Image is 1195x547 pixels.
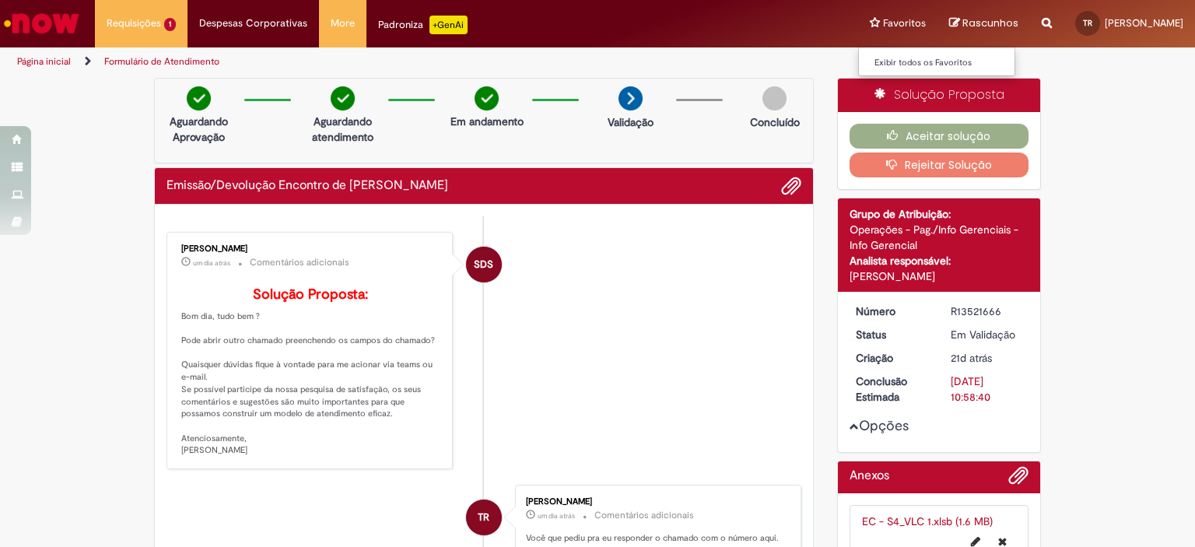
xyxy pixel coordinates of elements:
div: Thaissa Rocha [466,500,502,535]
ul: Favoritos [858,47,1015,76]
img: check-circle-green.png [187,86,211,110]
span: TR [478,499,489,536]
div: Analista responsável: [850,253,1029,268]
div: [PERSON_NAME] [850,268,1029,284]
a: Formulário de Atendimento [104,55,219,68]
span: Despesas Corporativas [199,16,307,31]
span: 21d atrás [951,351,992,365]
div: Operações - Pag./Info Gerenciais - Info Gerencial [850,222,1029,253]
div: [DATE] 10:58:40 [951,373,1023,405]
small: Comentários adicionais [594,509,694,522]
span: Requisições [107,16,161,31]
div: 11/09/2025 11:58:37 [951,350,1023,366]
span: More [331,16,355,31]
p: Validação [608,114,654,130]
div: R13521666 [951,303,1023,319]
h2: Emissão/Devolução Encontro de Contas Fornecedor Histórico de tíquete [166,179,448,193]
span: [PERSON_NAME] [1105,16,1183,30]
div: [PERSON_NAME] [526,497,785,507]
p: Aguardando atendimento [305,114,380,145]
p: +GenAi [429,16,468,34]
h2: Anexos [850,469,889,483]
p: Bom dia, tudo bem ? Pode abrir outro chamado preenchendo os campos do chamado? Quaisquer dúvidas ... [181,287,440,457]
time: 30/09/2025 11:38:21 [538,511,575,521]
p: Você que pediu pra eu responder o chamado com o número aqui. [526,532,785,545]
img: img-circle-grey.png [762,86,787,110]
div: Em Validação [951,327,1023,342]
p: Em andamento [450,114,524,129]
p: Aguardando Aprovação [161,114,237,145]
span: TR [1083,18,1092,28]
small: Comentários adicionais [250,256,349,269]
a: Página inicial [17,55,71,68]
ul: Trilhas de página [12,47,785,76]
dt: Criação [844,350,940,366]
button: Aceitar solução [850,124,1029,149]
button: Adicionar anexos [1008,465,1029,493]
p: Concluído [750,114,800,130]
a: Rascunhos [949,16,1018,31]
div: Solução Proposta [838,79,1041,112]
span: Favoritos [883,16,926,31]
time: 30/09/2025 11:42:07 [193,258,230,268]
dt: Status [844,327,940,342]
span: SDS [474,246,493,283]
span: um dia atrás [193,258,230,268]
b: Solução Proposta: [253,286,368,303]
div: [PERSON_NAME] [181,244,440,254]
img: arrow-next.png [619,86,643,110]
div: Sabrina Da Silva Oliveira [466,247,502,282]
div: Grupo de Atribuição: [850,206,1029,222]
img: check-circle-green.png [475,86,499,110]
a: EC - S4_VLC 1.xlsb (1.6 MB) [862,514,993,528]
button: Rejeitar Solução [850,153,1029,177]
dt: Conclusão Estimada [844,373,940,405]
div: Padroniza [378,16,468,34]
a: Exibir todos os Favoritos [859,54,1030,72]
dt: Número [844,303,940,319]
img: ServiceNow [2,8,82,39]
span: um dia atrás [538,511,575,521]
img: check-circle-green.png [331,86,355,110]
button: Adicionar anexos [781,176,801,196]
span: 1 [164,18,176,31]
span: Rascunhos [962,16,1018,30]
